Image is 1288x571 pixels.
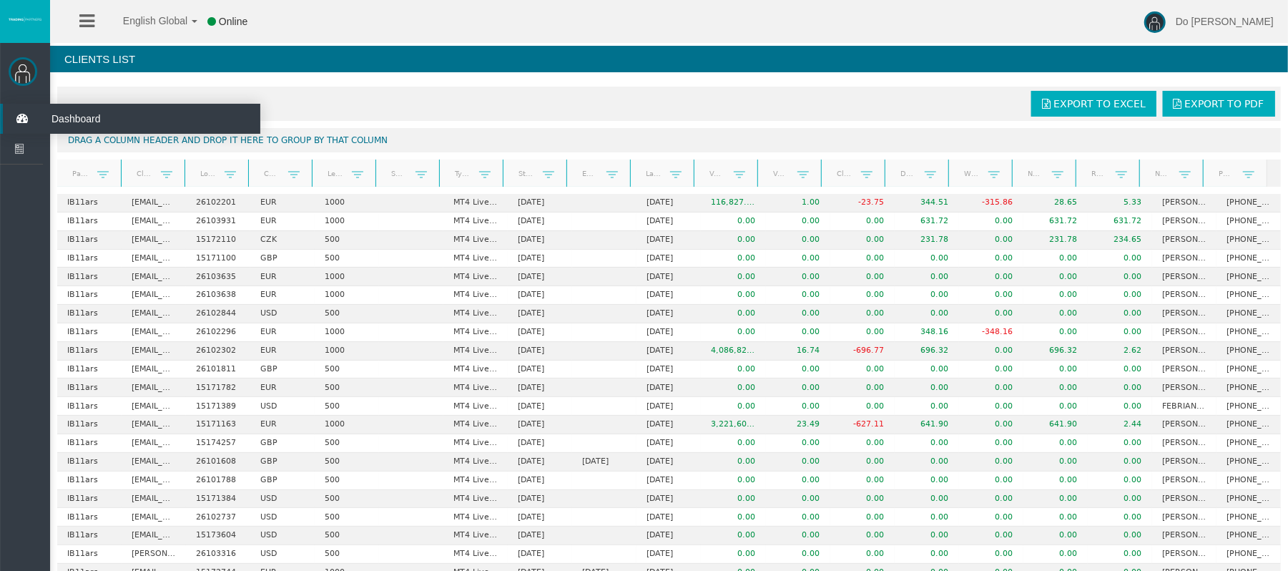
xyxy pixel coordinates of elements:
td: 0.00 [830,286,895,305]
td: 0.00 [766,434,830,453]
a: Phone [1209,164,1243,183]
td: 0.00 [959,434,1023,453]
td: MT4 LiveFloatingSpreadAccount [443,250,508,268]
td: MT4 LiveFixedSpreadAccount [443,472,508,490]
td: 0.00 [1023,250,1088,268]
td: [EMAIL_ADDRESS][DOMAIN_NAME] [122,379,186,397]
td: [DATE] [508,286,572,305]
td: IB11ars [57,361,122,379]
td: [PHONE_NUMBER] [1216,323,1281,342]
a: End Date [573,164,606,183]
td: 500 [315,231,379,250]
td: [EMAIL_ADDRESS][DOMAIN_NAME] [122,472,186,490]
td: IB11ars [57,342,122,361]
td: 0.00 [766,231,830,250]
td: 0.00 [1088,305,1152,323]
td: 0.00 [830,397,895,416]
td: 0.00 [830,250,895,268]
span: Dashboard [41,104,181,134]
td: USD [250,397,315,416]
td: [DATE] [508,361,572,379]
td: MT4 LiveFloatingSpreadAccount [443,416,508,434]
td: GBP [250,361,315,379]
td: [PERSON_NAME] [1152,194,1216,213]
td: 0.00 [959,342,1023,361]
td: 0.00 [959,268,1023,286]
td: 234.65 [1088,231,1152,250]
td: 15171100 [186,250,250,268]
td: 1000 [315,286,379,305]
td: 0.00 [830,453,895,472]
td: 1000 [315,213,379,231]
td: 26103931 [186,213,250,231]
td: MT4 LiveFixedSpreadAccount [443,286,508,305]
td: [PERSON_NAME] [1152,323,1216,342]
td: MT4 LiveFloatingSpreadAccount [443,397,508,416]
a: Closed PNL [827,164,861,183]
td: 344.51 [895,194,959,213]
td: 0.00 [701,434,765,453]
td: 0.00 [959,231,1023,250]
td: -696.77 [830,342,895,361]
a: Last trade date [636,164,670,183]
td: 0.00 [830,361,895,379]
td: 0.00 [830,379,895,397]
td: MT4 LiveFixedSpreadAccount [443,361,508,379]
td: [EMAIL_ADDRESS][DOMAIN_NAME] [122,397,186,416]
td: 0.00 [1088,434,1152,453]
td: 0.00 [701,397,765,416]
a: Volume [700,164,734,183]
td: 116,827.00 [701,194,765,213]
td: [DATE] [636,379,701,397]
td: [PERSON_NAME] [1152,416,1216,434]
td: [DATE] [508,397,572,416]
td: [EMAIL_ADDRESS][DOMAIN_NAME] [122,213,186,231]
td: 0.00 [895,361,959,379]
a: Withdrawals [955,164,988,183]
td: [DATE] [636,361,701,379]
td: [PHONE_NUMBER] [1216,361,1281,379]
td: [PHONE_NUMBER] [1216,305,1281,323]
td: [DATE] [636,231,701,250]
td: [EMAIL_ADDRESS][DOMAIN_NAME] [122,286,186,305]
a: Leverage [318,164,352,183]
a: Type [446,164,479,183]
td: 500 [315,434,379,453]
td: GBP [250,472,315,490]
td: [PHONE_NUMBER] [1216,434,1281,453]
td: 28.65 [1023,194,1088,213]
td: 26102302 [186,342,250,361]
td: [DATE] [508,213,572,231]
td: [DATE] [508,453,572,472]
a: Export to Excel [1031,91,1156,117]
td: 0.00 [959,250,1023,268]
td: 1000 [315,416,379,434]
td: MT4 LiveFixedSpreadAccount [443,268,508,286]
td: [DATE] [508,342,572,361]
a: Export to PDF [1163,91,1275,117]
a: Short Code [382,164,416,183]
td: [DATE] [508,379,572,397]
td: [DATE] [636,286,701,305]
td: [DATE] [508,434,572,453]
td: [DATE] [636,213,701,231]
span: English Global [104,15,187,26]
td: 1000 [315,268,379,286]
td: 0.00 [701,453,765,472]
td: EUR [250,194,315,213]
td: 26103635 [186,268,250,286]
td: 0.00 [1023,268,1088,286]
td: IB11ars [57,213,122,231]
td: [DATE] [636,453,701,472]
td: IB11ars [57,416,122,434]
td: [PERSON_NAME] [1152,231,1216,250]
td: 0.00 [1023,434,1088,453]
td: 0.00 [830,323,895,342]
td: [DATE] [636,434,701,453]
td: 0.00 [959,213,1023,231]
td: 15172110 [186,231,250,250]
td: 0.00 [895,379,959,397]
td: [PHONE_NUMBER] [1216,397,1281,416]
td: -348.16 [959,323,1023,342]
td: MT4 LiveFixedSpreadAccount [443,305,508,323]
